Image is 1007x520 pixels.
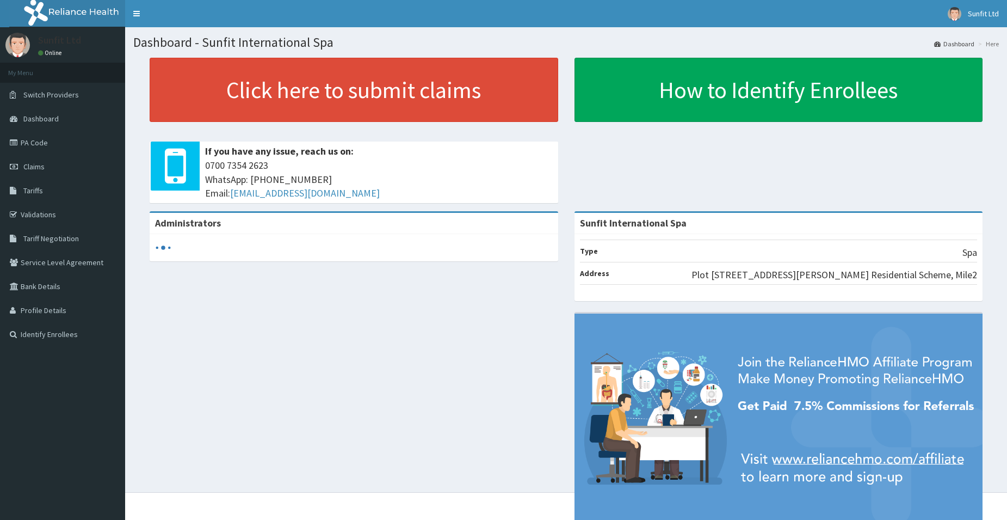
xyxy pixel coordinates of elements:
[5,33,30,57] img: User Image
[23,90,79,100] span: Switch Providers
[205,158,553,200] span: 0700 7354 2623 WhatsApp: [PHONE_NUMBER] Email:
[968,9,999,19] span: Sunfit Ltd
[230,187,380,199] a: [EMAIL_ADDRESS][DOMAIN_NAME]
[975,39,999,48] li: Here
[580,268,609,278] b: Address
[23,186,43,195] span: Tariffs
[691,268,977,282] p: Plot [STREET_ADDRESS][PERSON_NAME] Residential Scheme, Mile2
[23,114,59,124] span: Dashboard
[133,35,999,50] h1: Dashboard - Sunfit International Spa
[23,162,45,172] span: Claims
[948,7,961,21] img: User Image
[155,240,171,256] svg: audio-loading
[205,145,354,157] b: If you have any issue, reach us on:
[574,58,983,122] a: How to Identify Enrollees
[155,217,221,229] b: Administrators
[150,58,558,122] a: Click here to submit claims
[934,39,974,48] a: Dashboard
[38,35,81,45] p: Sunfit Ltd
[580,246,598,256] b: Type
[962,246,977,260] p: Spa
[580,217,687,229] strong: Sunfit International Spa
[38,49,64,57] a: Online
[23,234,79,243] span: Tariff Negotiation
